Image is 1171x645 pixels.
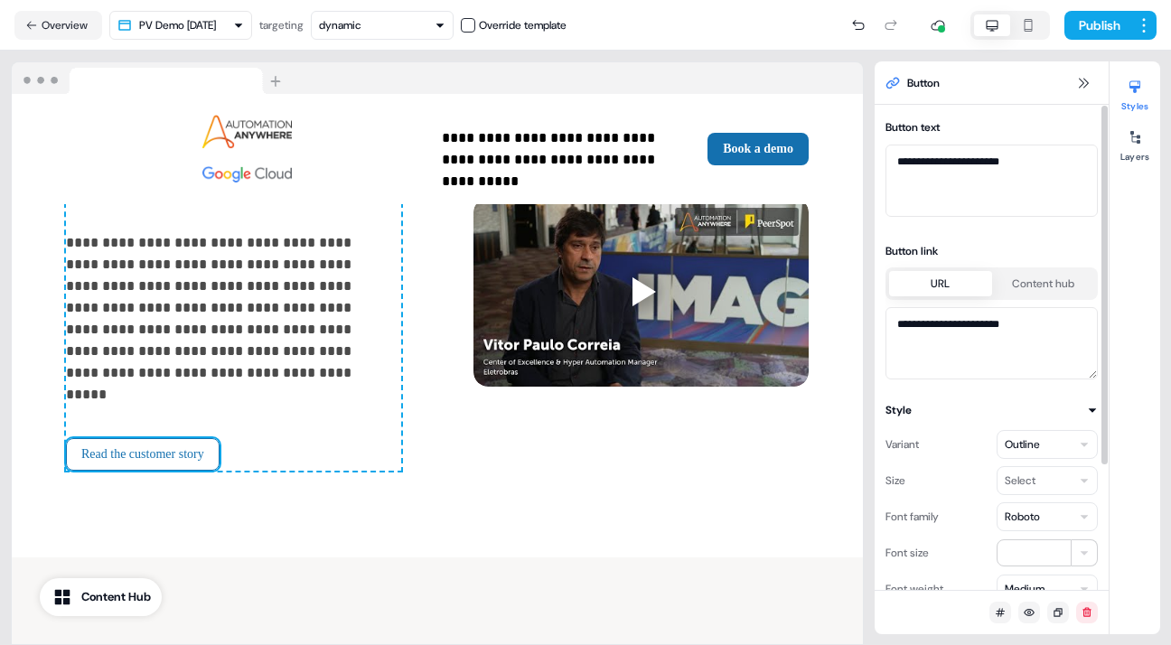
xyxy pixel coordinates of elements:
button: Style [885,401,1098,419]
div: Button link [885,242,1098,260]
div: Select [1005,472,1035,490]
div: Size [885,466,905,495]
button: Styles [1110,72,1160,112]
button: Publish [1064,11,1131,40]
button: Overview [14,11,102,40]
div: Outline [1005,435,1040,453]
div: Font family [885,502,939,531]
button: Layers [1110,123,1160,163]
div: Font size [885,538,929,567]
div: Override template [479,16,567,34]
div: Content Hub [81,588,151,606]
div: PV Demo [DATE] [139,16,216,34]
div: Medium [1005,580,1045,598]
label: Button text [885,120,940,135]
button: dynamic [311,11,454,40]
span: Button [907,74,940,92]
div: Style [885,401,912,419]
div: targeting [259,16,304,34]
div: Roboto [1005,508,1040,526]
button: Read the customer story [66,438,220,471]
div: dynamic [319,16,361,34]
button: Content Hub [40,578,162,616]
div: Variant [885,430,919,459]
button: Book a demo [707,133,809,165]
button: URL [889,271,992,296]
button: Roboto [997,502,1098,531]
button: Content hub [992,271,1095,296]
div: Font weight [885,575,943,603]
img: Image [66,108,427,190]
img: Browser topbar [12,62,289,95]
